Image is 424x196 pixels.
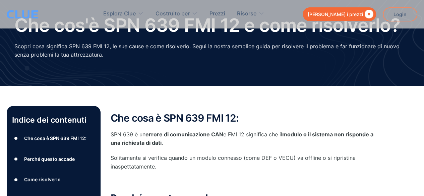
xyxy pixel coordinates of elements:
font: [PERSON_NAME] i prezzi [308,11,363,17]
font: Prezzi [209,10,225,17]
font: e FMI 12 significa che il [223,131,282,138]
font: Solitamente si verifica quando un modulo connesso (come DEF o VECU) va offline o si ripristina in... [111,154,356,170]
font: Perché questo accade [24,156,75,162]
font:  [365,10,373,18]
font: ● [14,156,18,161]
font: Costruito per [156,10,190,17]
div: Risorse [237,3,264,24]
font: Indice dei contenuti [12,115,86,125]
font: errore di comunicazione CAN [145,131,223,138]
font: Che cosa è SPN 639 FMI 12: [111,112,239,124]
font: ● [14,177,18,182]
font: Che cosa è SPN 639 FMI 12: [24,135,86,141]
a: [PERSON_NAME] i prezzi [303,7,376,21]
font: Esplora Clue [103,10,136,17]
font: Login [393,11,407,17]
font: Scopri cosa significa SPN 639 FMI 12, le sue cause e come risolverlo. Segui la nostra semplice gu... [14,43,400,58]
font: Come risolverlo [24,177,61,182]
font: Risorse [237,10,256,17]
font: SPN 639 è un [111,131,145,138]
a: Prezzi [209,3,225,24]
a: ●Perché questo accade [12,154,95,164]
font: . [162,139,163,146]
font: ● [14,136,18,141]
div: Costruito per [156,3,198,24]
a: ●Come risolverlo [12,175,95,185]
a: ●Che cosa è SPN 639 FMI 12: [12,133,95,143]
a: Login [383,7,417,21]
div: Esplora Clue [103,3,144,24]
